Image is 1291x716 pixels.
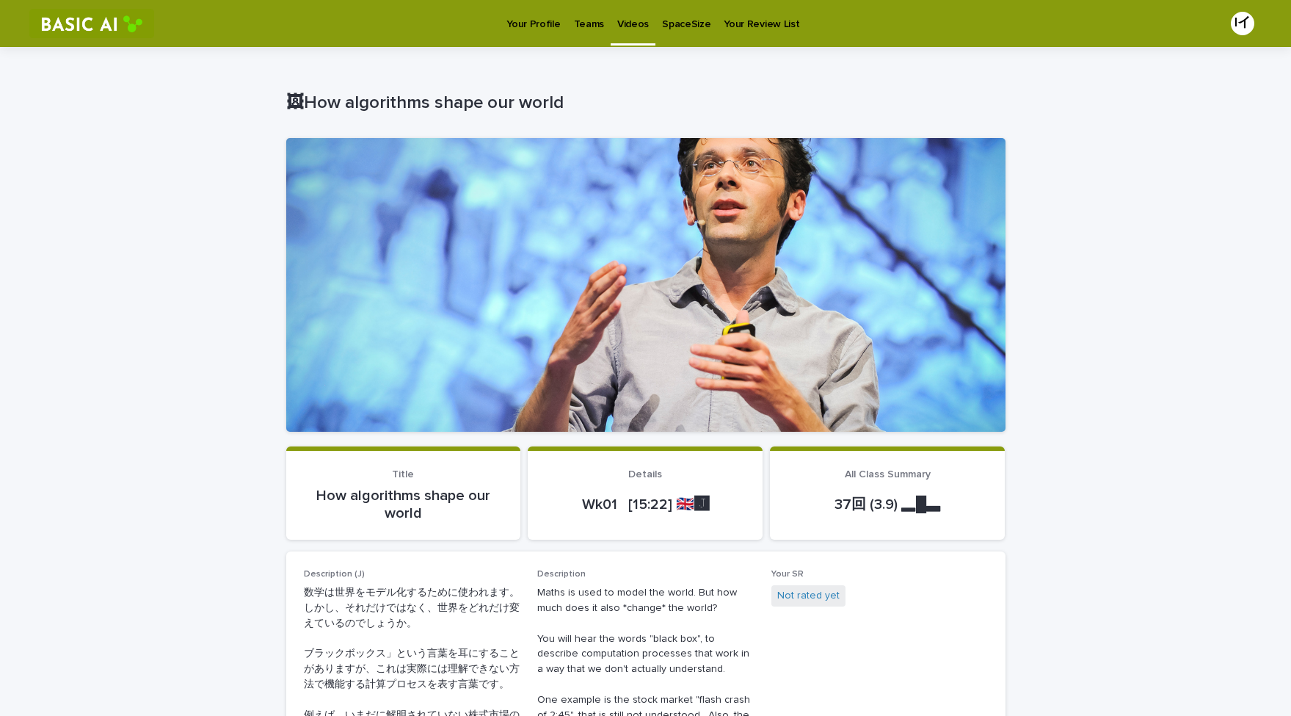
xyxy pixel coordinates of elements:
span: Description [537,570,586,579]
div: Iイ [1231,12,1254,35]
p: 🖼How algorithms shape our world [286,93,1000,114]
span: Your SR [771,570,804,579]
a: Not rated yet [777,588,840,604]
span: Details [628,469,662,480]
img: RtIB8pj2QQiOZo6waziI [29,9,154,38]
p: 37回 (3.9) ▂█▃ [788,496,987,513]
span: Description (J) [304,570,365,579]
p: Wk01 [15:22] 🇬🇧🅹️ [545,496,745,513]
span: Title [392,469,414,480]
span: All Class Summary [845,469,931,480]
p: How algorithms shape our world [304,487,503,522]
